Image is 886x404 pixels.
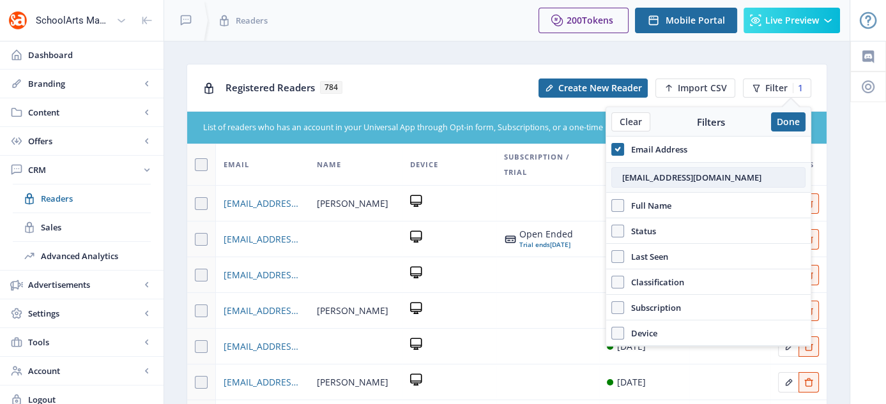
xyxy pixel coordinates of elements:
[224,303,302,318] a: [EMAIL_ADDRESS][DOMAIN_NAME]
[41,192,151,205] span: Readers
[225,81,315,94] span: Registered Readers
[650,116,771,128] div: Filters
[624,142,687,157] span: Email Address
[793,83,803,93] div: 1
[41,250,151,262] span: Advanced Analytics
[36,6,111,34] div: SchoolArts Magazine
[582,14,613,26] span: Tokens
[655,79,735,98] button: Import CSV
[617,375,646,390] div: [DATE]
[666,15,725,26] span: Mobile Portal
[224,375,302,390] a: [EMAIL_ADDRESS][DOMAIN_NAME]
[28,49,153,61] span: Dashboard
[624,300,681,315] span: Subscription
[28,278,141,291] span: Advertisements
[224,339,302,354] a: [EMAIL_ADDRESS][DOMAIN_NAME]
[28,336,141,348] span: Tools
[519,239,573,250] div: [DATE]
[13,184,151,213] a: Readers
[778,375,798,387] a: Edit page
[28,364,141,377] span: Account
[635,8,737,33] button: Mobile Portal
[317,196,388,211] span: [PERSON_NAME]
[224,232,302,247] a: [EMAIL_ADDRESS][DOMAIN_NAME]
[519,240,550,249] span: Trial ends
[624,249,668,264] span: Last Seen
[504,149,592,180] span: Subscription / Trial
[648,79,735,98] a: New page
[317,375,388,390] span: [PERSON_NAME]
[538,79,648,98] button: Create New Reader
[744,8,840,33] button: Live Preview
[28,106,141,119] span: Content
[624,223,656,239] span: Status
[611,112,650,131] button: Clear
[236,14,268,27] span: Readers
[531,79,648,98] a: New page
[798,375,819,387] a: Edit page
[624,274,684,290] span: Classification
[778,339,798,351] a: Edit page
[8,10,28,31] img: properties.app_icon.png
[317,303,388,318] span: [PERSON_NAME]
[765,15,819,26] span: Live Preview
[28,135,141,147] span: Offers
[320,81,342,94] span: 784
[558,83,642,93] span: Create New Reader
[678,83,727,93] span: Import CSV
[224,196,302,211] a: [EMAIL_ADDRESS][DOMAIN_NAME]
[538,8,629,33] button: 200Tokens
[798,339,819,351] a: Edit page
[317,157,341,172] span: Name
[13,242,151,270] a: Advanced Analytics
[765,83,788,93] span: Filter
[28,307,141,320] span: Settings
[624,325,657,341] span: Device
[28,163,141,176] span: CRM
[41,221,151,234] span: Sales
[28,77,141,90] span: Branding
[624,198,671,213] span: Full Name
[224,267,302,283] a: [EMAIL_ADDRESS][DOMAIN_NAME]
[771,112,806,131] button: Done
[410,157,438,172] span: Device
[224,157,249,172] span: Email
[743,79,811,98] button: Filter1
[13,213,151,241] a: Sales
[203,122,735,134] div: List of readers who has an account in your Universal App through Opt-in form, Subscriptions, or a...
[519,229,573,239] div: Open Ended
